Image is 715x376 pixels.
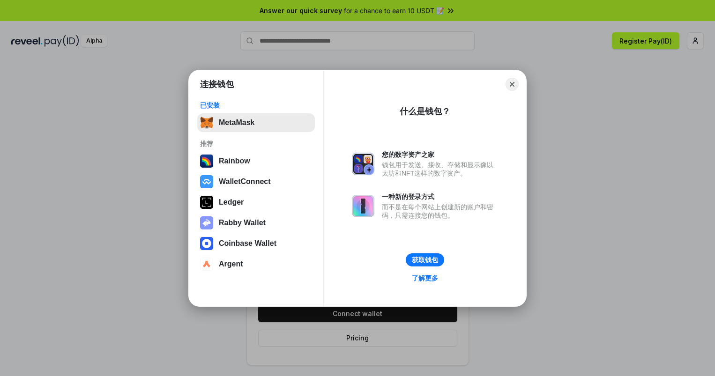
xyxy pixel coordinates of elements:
div: Rainbow [219,157,250,165]
button: Coinbase Wallet [197,234,315,253]
a: 了解更多 [406,272,444,284]
div: 您的数字资产之家 [382,150,498,159]
button: MetaMask [197,113,315,132]
div: 已安装 [200,101,312,110]
div: 了解更多 [412,274,438,282]
div: MetaMask [219,118,254,127]
button: Close [506,78,519,91]
h1: 连接钱包 [200,79,234,90]
img: svg+xml,%3Csvg%20width%3D%2228%22%20height%3D%2228%22%20viewBox%3D%220%200%2028%2028%22%20fill%3D... [200,175,213,188]
div: 获取钱包 [412,256,438,264]
img: svg+xml,%3Csvg%20xmlns%3D%22http%3A%2F%2Fwww.w3.org%2F2000%2Fsvg%22%20fill%3D%22none%22%20viewBox... [200,216,213,229]
button: 获取钱包 [406,253,444,266]
img: svg+xml,%3Csvg%20xmlns%3D%22http%3A%2F%2Fwww.w3.org%2F2000%2Fsvg%22%20fill%3D%22none%22%20viewBox... [352,153,374,175]
button: WalletConnect [197,172,315,191]
div: WalletConnect [219,177,271,186]
button: Ledger [197,193,315,212]
img: svg+xml,%3Csvg%20width%3D%2228%22%20height%3D%2228%22%20viewBox%3D%220%200%2028%2028%22%20fill%3D... [200,237,213,250]
img: svg+xml,%3Csvg%20width%3D%22120%22%20height%3D%22120%22%20viewBox%3D%220%200%20120%20120%22%20fil... [200,155,213,168]
div: Rabby Wallet [219,219,266,227]
div: Ledger [219,198,244,206]
button: Rabby Wallet [197,214,315,232]
img: svg+xml,%3Csvg%20xmlns%3D%22http%3A%2F%2Fwww.w3.org%2F2000%2Fsvg%22%20width%3D%2228%22%20height%3... [200,196,213,209]
div: 而不是在每个网站上创建新的账户和密码，只需连接您的钱包。 [382,203,498,220]
div: 什么是钱包？ [400,106,450,117]
button: Argent [197,255,315,273]
div: Argent [219,260,243,268]
button: Rainbow [197,152,315,170]
img: svg+xml,%3Csvg%20fill%3D%22none%22%20height%3D%2233%22%20viewBox%3D%220%200%2035%2033%22%20width%... [200,116,213,129]
div: Coinbase Wallet [219,239,276,248]
div: 一种新的登录方式 [382,192,498,201]
img: svg+xml,%3Csvg%20xmlns%3D%22http%3A%2F%2Fwww.w3.org%2F2000%2Fsvg%22%20fill%3D%22none%22%20viewBox... [352,195,374,217]
div: 推荐 [200,140,312,148]
img: svg+xml,%3Csvg%20width%3D%2228%22%20height%3D%2228%22%20viewBox%3D%220%200%2028%2028%22%20fill%3D... [200,258,213,271]
div: 钱包用于发送、接收、存储和显示像以太坊和NFT这样的数字资产。 [382,161,498,177]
